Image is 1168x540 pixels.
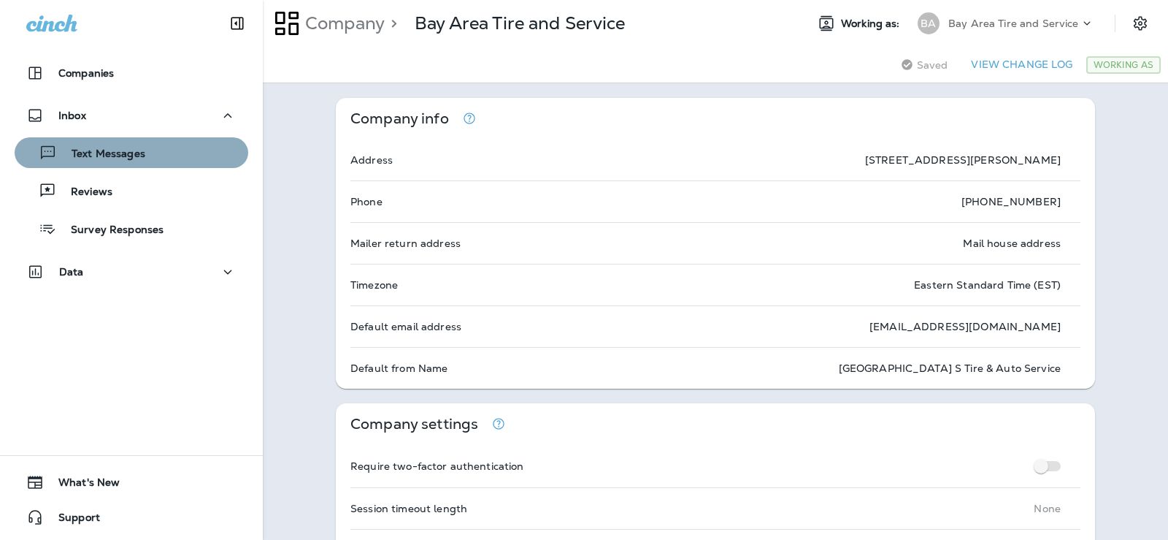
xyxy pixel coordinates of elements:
button: Companies [15,58,248,88]
p: Eastern Standard Time (EST) [914,279,1061,291]
p: Phone [350,196,383,208]
p: Mail house address [963,237,1061,249]
button: Settings [1127,10,1153,37]
p: Survey Responses [56,224,164,237]
button: Reviews [15,175,248,206]
p: Session timeout length [350,503,467,514]
p: [EMAIL_ADDRESS][DOMAIN_NAME] [869,321,1061,332]
p: Mailer return address [350,237,461,249]
div: BA [918,12,940,34]
span: What's New [44,476,120,494]
p: Bay Area Tire and Service [948,18,1079,29]
p: Timezone [350,279,398,291]
p: Company [299,12,385,34]
p: [GEOGRAPHIC_DATA] S Tire & Auto Service [839,362,1061,374]
span: Saved [917,59,948,71]
button: Survey Responses [15,213,248,244]
p: Address [350,154,393,166]
button: Data [15,257,248,286]
p: Require two-factor authentication [350,460,524,472]
p: [STREET_ADDRESS][PERSON_NAME] [865,154,1061,166]
button: Collapse Sidebar [217,9,258,38]
span: Working as: [841,18,903,30]
p: Company settings [350,418,478,430]
p: Bay Area Tire and Service [415,12,626,34]
div: Working As [1086,56,1161,74]
p: None [1034,503,1061,514]
p: > [385,12,397,34]
p: Company info [350,113,449,125]
button: Inbox [15,101,248,130]
p: Text Messages [57,148,145,161]
span: Support [44,512,100,529]
button: Text Messages [15,137,248,168]
p: Companies [58,67,114,79]
button: Support [15,503,248,532]
p: Default from Name [350,362,447,374]
button: What's New [15,468,248,497]
p: [PHONE_NUMBER] [961,196,1061,208]
p: Inbox [58,110,86,121]
p: Reviews [56,186,112,199]
button: View Change Log [965,53,1078,76]
p: Data [59,266,84,278]
p: Default email address [350,321,461,332]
